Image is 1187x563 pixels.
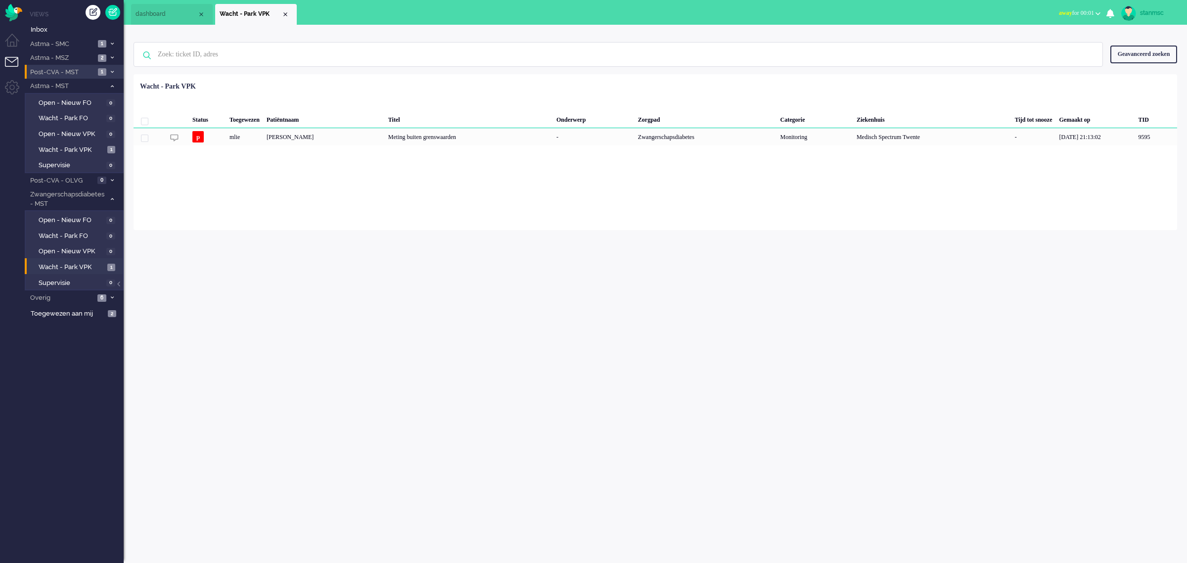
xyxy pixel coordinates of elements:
li: Dashboard [131,4,213,25]
img: ic_chat_grey.svg [170,134,179,142]
div: Zwangerschapsdiabetes [635,128,777,145]
span: 1 [98,68,106,76]
div: 9595 [1135,128,1177,145]
span: 0 [106,162,115,169]
a: Open - Nieuw VPK 0 [29,245,123,256]
a: Wacht - Park FO 0 [29,230,123,241]
div: Ziekenhuis [853,108,1011,128]
span: 0 [106,280,115,287]
div: - [1011,128,1056,145]
div: Monitoring [777,128,853,145]
span: Supervisie [39,279,104,288]
span: Wacht - Park FO [39,232,104,241]
a: Toegewezen aan mij 2 [29,308,124,319]
div: Titel [385,108,553,128]
span: for 00:01 [1059,9,1094,16]
span: Wacht - Park FO [39,114,104,123]
a: Supervisie 0 [29,277,123,288]
span: Post-CVA - OLVG [29,176,94,186]
div: [DATE] 21:13:02 [1056,128,1135,145]
span: 2 [108,310,116,318]
div: - [553,128,635,145]
div: 9595 [134,128,1177,145]
a: stanmsc [1119,6,1177,21]
div: mlie [226,128,263,145]
span: 0 [106,115,115,122]
input: Zoek: ticket ID, adres [150,43,1089,66]
a: Wacht - Park FO 0 [29,112,123,123]
div: Zorgpad [635,108,777,128]
span: Wacht - Park VPK [39,263,105,272]
a: Quick Ticket [105,5,120,20]
span: Astma - MSZ [29,53,95,63]
span: Astma - MST [29,82,105,91]
div: stanmsc [1140,8,1177,18]
span: 1 [107,264,115,271]
span: 0 [106,248,115,255]
span: Supervisie [39,161,104,170]
span: p [192,131,204,142]
div: Creëer ticket [86,5,100,20]
a: Wacht - Park VPK 1 [29,144,123,155]
span: Inbox [31,25,124,35]
span: 0 [97,177,106,184]
li: Dashboard menu [5,34,27,56]
div: Tijd tot snooze [1011,108,1056,128]
span: Open - Nieuw FO [39,216,104,225]
img: ic-search-icon.svg [134,43,160,68]
div: Geavanceerd zoeken [1110,46,1177,63]
span: 0 [106,131,115,138]
span: away [1059,9,1072,16]
div: Meting buiten grenswaarden [385,128,553,145]
img: flow_omnibird.svg [5,4,22,21]
span: Open - Nieuw FO [39,98,104,108]
span: Open - Nieuw VPK [39,130,104,139]
span: 1 [107,146,115,153]
span: 0 [106,99,115,107]
img: avatar [1121,6,1136,21]
span: Post-CVA - MST [29,68,95,77]
a: Inbox [29,24,124,35]
span: Toegewezen aan mij [31,309,105,319]
div: [PERSON_NAME] [263,128,385,145]
div: Gemaakt op [1056,108,1135,128]
div: Toegewezen [226,108,263,128]
span: Zwangerschapsdiabetes - MST [29,190,105,208]
a: Open - Nieuw FO 0 [29,97,123,108]
span: 0 [106,217,115,224]
li: Tickets menu [5,57,27,79]
span: 2 [98,54,106,62]
span: 0 [106,233,115,240]
div: Medisch Spectrum Twente [853,128,1011,145]
div: Onderwerp [553,108,635,128]
li: View [215,4,297,25]
span: Open - Nieuw VPK [39,247,104,256]
span: 6 [97,294,106,302]
div: Close tab [281,10,289,18]
div: Wacht - Park VPK [140,82,196,92]
span: dashboard [136,10,197,18]
span: Wacht - Park VPK [220,10,281,18]
a: Open - Nieuw VPK 0 [29,128,123,139]
div: Categorie [777,108,853,128]
li: Admin menu [5,80,27,102]
a: Supervisie 0 [29,159,123,170]
div: TID [1135,108,1177,128]
a: Open - Nieuw FO 0 [29,214,123,225]
button: awayfor 00:01 [1053,6,1106,20]
span: Overig [29,293,94,303]
span: Astma - SMC [29,40,95,49]
div: Close tab [197,10,205,18]
a: Wacht - Park VPK 1 [29,261,123,272]
div: Patiëntnaam [263,108,385,128]
span: Wacht - Park VPK [39,145,105,155]
a: Omnidesk [5,6,22,14]
li: Views [30,10,124,18]
div: Status [189,108,226,128]
span: 1 [98,40,106,47]
li: awayfor 00:01 [1053,3,1106,25]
